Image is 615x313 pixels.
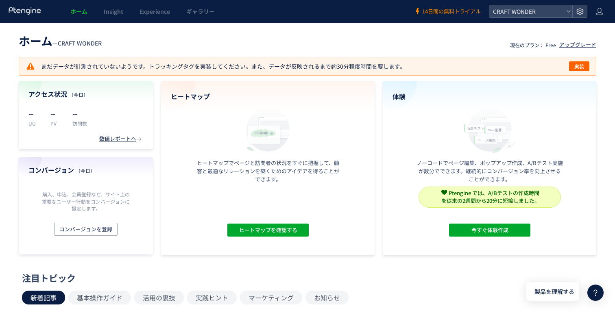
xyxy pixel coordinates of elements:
div: アップグレード [559,41,596,49]
button: コンバージョンを登録 [54,223,118,236]
p: 現在のプラン： Free [510,41,556,48]
p: ノーコードでページ編集、ポップアップ作成、A/Bテスト実施が数分でできます。継続的にコンバージョン率を向上させることができます。 [417,159,563,183]
button: 実践ヒント [187,291,237,304]
span: ホーム [70,7,87,15]
button: 今すぐ体験作成 [449,224,530,237]
div: 数値レポートへ [99,135,143,143]
img: svg+xml,%3c [441,189,447,195]
span: Insight [104,7,123,15]
img: home_experience_onbo_jp-C5-EgdA0.svg [460,106,519,154]
a: 14日間の無料トライアル [414,8,481,15]
span: （今日） [69,91,88,98]
h4: コンバージョン [28,165,143,175]
span: CRAFT WONDER [58,39,102,47]
p: まだデータが計測されていないようです。トラッキングタグを実装してください。また、データが反映されるまで約30分程度時間を要します。 [26,61,406,71]
button: ヒートマップを確認する [227,224,309,237]
span: CRAFT WONDER [491,5,563,17]
h4: ヒートマップ [171,92,365,101]
span: （今日） [76,167,95,174]
div: 注目トピック [22,272,589,284]
span: Experience [140,7,170,15]
div: — [19,33,102,49]
p: UU [28,120,41,127]
span: コンバージョンを登録 [59,223,112,236]
span: 実装 [574,61,584,71]
span: ホーム [19,33,52,49]
button: マーケティング [240,291,302,304]
p: 購入、申込、会員登録など、サイト上の重要なユーザー行動をコンバージョンに設定します。 [40,191,132,211]
button: 活用の裏技 [134,291,184,304]
span: 今すぐ体験作成 [471,224,508,237]
p: ヒートマップでページと訪問者の状況をすぐに把握して、顧客と最適なリレーションを築くためのアイデアを得ることができます。 [195,159,341,183]
p: -- [72,107,87,120]
span: 製品を理解する [534,287,574,296]
span: ギャラリー [186,7,215,15]
button: 新着記事 [22,291,65,304]
button: 基本操作ガイド [68,291,131,304]
span: ヒートマップを確認する [239,224,297,237]
p: -- [50,107,63,120]
button: 実装 [569,61,589,71]
p: -- [28,107,41,120]
h4: アクセス状況 [28,89,143,99]
span: Ptengine では、A/Bテストの作成時間 を従来の2週間から20分に短縮しました。 [441,189,540,204]
button: お知らせ [305,291,349,304]
p: 訪問数 [72,120,87,127]
p: PV [50,120,63,127]
span: 14日間の無料トライアル [422,8,481,15]
h4: 体験 [393,92,587,101]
